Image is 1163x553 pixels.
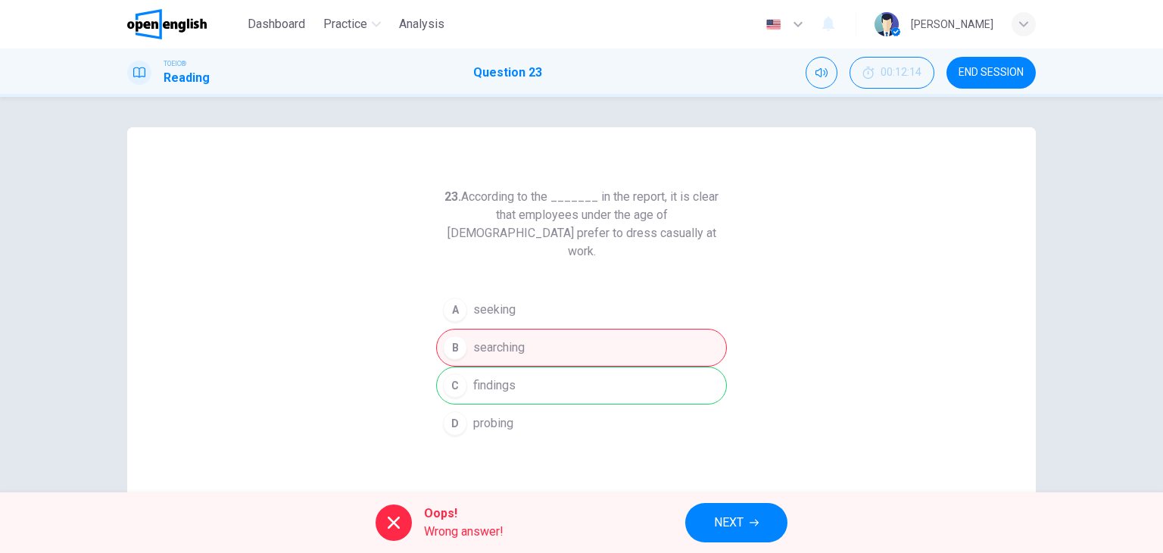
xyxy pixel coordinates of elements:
button: Practice [317,11,387,38]
span: Practice [323,15,367,33]
button: Dashboard [242,11,311,38]
span: Analysis [399,15,444,33]
button: NEXT [685,503,787,542]
strong: 23. [444,189,461,204]
span: 00:12:14 [881,67,921,79]
span: END SESSION [959,67,1024,79]
button: Analysis [393,11,451,38]
span: NEXT [714,512,744,533]
img: en [764,19,783,30]
button: 00:12:14 [850,57,934,89]
div: [PERSON_NAME] [911,15,993,33]
img: OpenEnglish logo [127,9,207,39]
div: Hide [850,57,934,89]
h1: Question 23 [473,64,542,82]
h1: Reading [164,69,210,87]
span: Oops! [424,505,504,523]
span: TOEIC® [164,58,186,69]
a: OpenEnglish logo [127,9,242,39]
button: END SESSION [946,57,1036,89]
span: Dashboard [248,15,305,33]
img: Profile picture [875,12,899,36]
div: Mute [806,57,837,89]
span: Wrong answer! [424,523,504,541]
h6: According to the _______ in the report, it is clear that employees under the age of [DEMOGRAPHIC_... [436,188,727,261]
